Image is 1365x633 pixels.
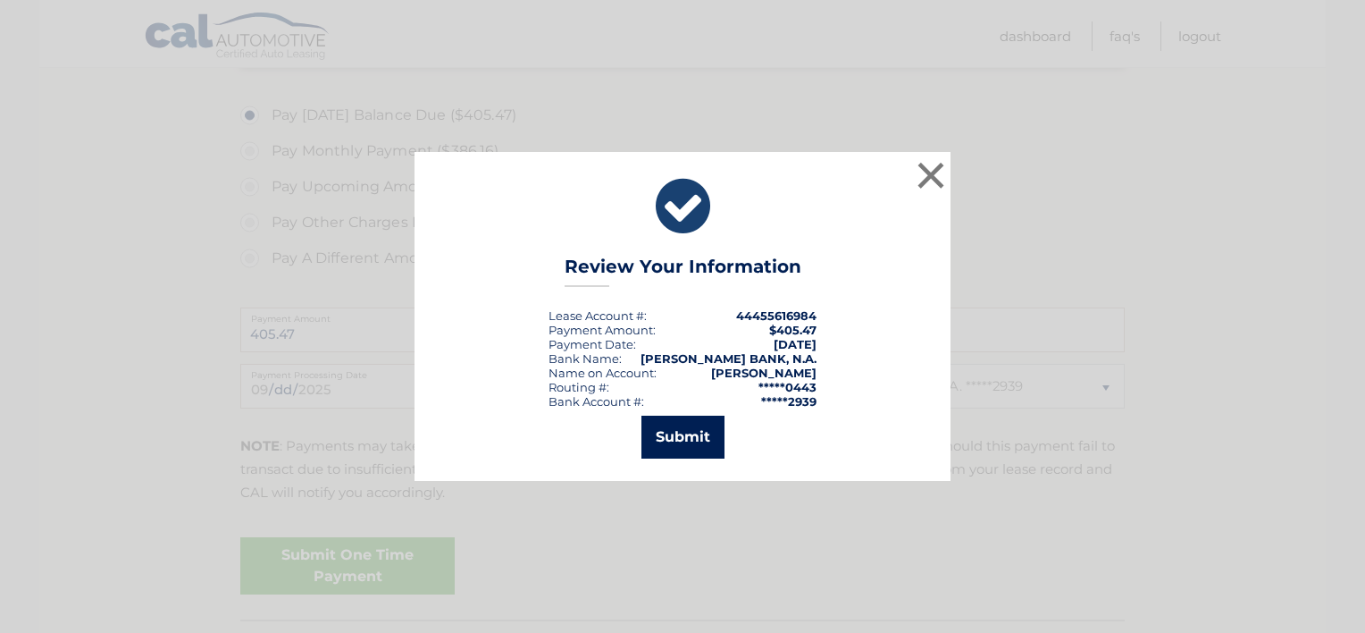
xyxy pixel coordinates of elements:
[549,351,622,366] div: Bank Name:
[549,394,644,409] div: Bank Account #:
[549,380,609,394] div: Routing #:
[774,337,816,351] span: [DATE]
[549,323,656,337] div: Payment Amount:
[549,366,657,380] div: Name on Account:
[769,323,816,337] span: $405.47
[641,416,724,459] button: Submit
[565,256,801,287] h3: Review Your Information
[549,337,636,351] div: :
[549,308,647,323] div: Lease Account #:
[736,308,816,323] strong: 44455616984
[913,157,949,193] button: ×
[711,366,816,380] strong: [PERSON_NAME]
[549,337,633,351] span: Payment Date
[641,351,816,366] strong: [PERSON_NAME] BANK, N.A.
